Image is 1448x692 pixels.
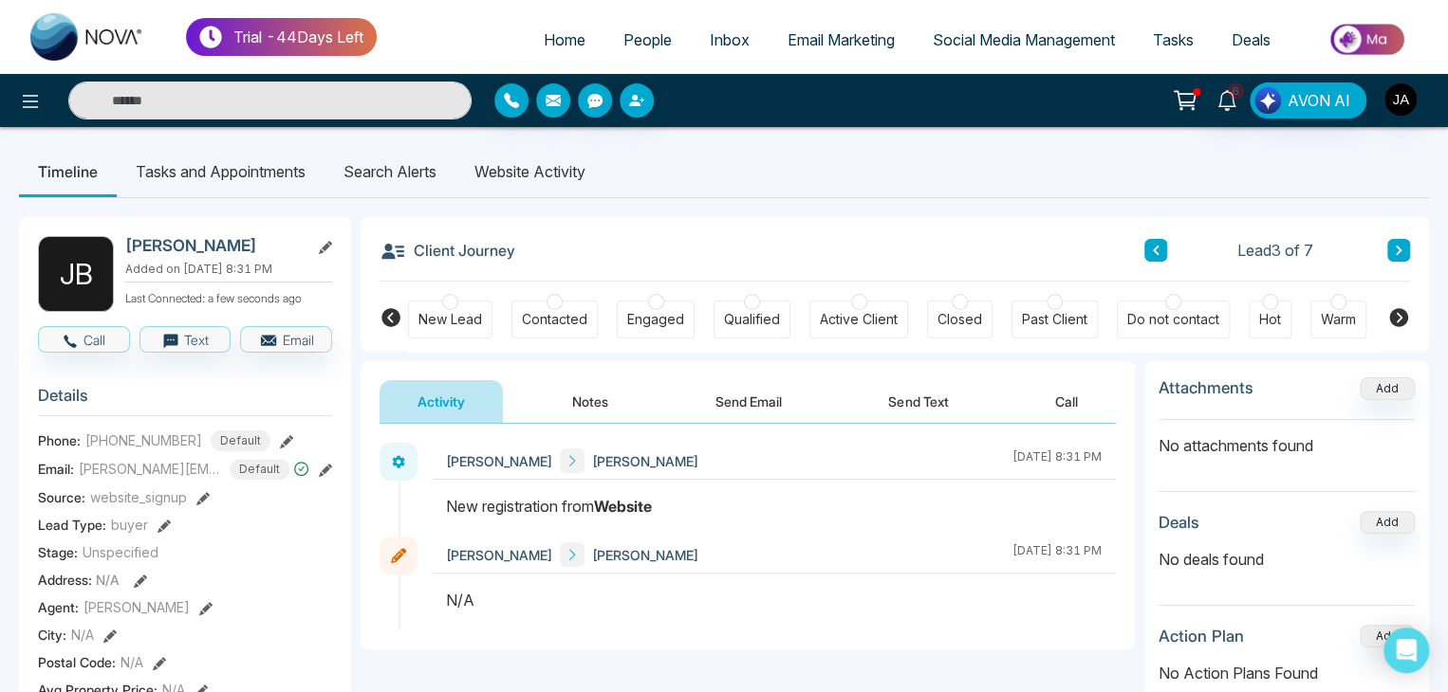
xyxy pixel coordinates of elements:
div: [DATE] 8:31 PM [1012,542,1102,567]
div: Active Client [820,310,898,329]
h2: [PERSON_NAME] [125,236,302,255]
span: [PERSON_NAME] [592,545,698,565]
li: Timeline [19,146,117,197]
h3: Details [38,386,332,415]
span: Lead 3 of 7 [1237,239,1313,262]
div: Open Intercom Messenger [1383,628,1429,673]
button: Add [1360,377,1415,400]
img: Lead Flow [1254,87,1281,114]
div: Closed [937,310,982,329]
li: Tasks and Appointments [117,146,325,197]
a: Social Media Management [914,22,1134,58]
div: Do not contact [1127,310,1219,329]
img: User Avatar [1384,83,1417,116]
button: Send Text [850,380,986,423]
span: People [623,30,672,49]
button: Send Email [678,380,820,423]
div: Warm [1321,310,1356,329]
a: Home [525,22,604,58]
span: Agent: [38,597,79,617]
a: Email Marketing [769,22,914,58]
button: Email [240,326,332,353]
span: City : [38,625,66,645]
span: [PERSON_NAME] [446,545,552,565]
span: buyer [111,515,148,535]
h3: Action Plan [1159,627,1244,646]
span: Add [1360,379,1415,395]
span: Default [211,430,270,451]
button: Text [139,326,232,353]
p: Added on [DATE] 8:31 PM [125,261,332,278]
span: [PERSON_NAME] [84,597,190,617]
button: Call [38,326,130,353]
span: Source: [38,487,85,507]
a: 6 [1204,82,1250,116]
button: Add [1360,625,1415,647]
h3: Attachments [1159,378,1253,397]
div: New Lead [418,310,482,329]
span: [PERSON_NAME] [446,451,552,471]
span: Deals [1232,30,1271,49]
span: N/A [71,625,94,645]
li: Search Alerts [325,146,455,197]
span: [PHONE_NUMBER] [85,430,202,450]
button: Notes [534,380,646,423]
span: [PERSON_NAME] [592,451,698,471]
p: Last Connected: a few seconds ago [125,286,332,307]
span: N/A [96,572,120,588]
p: Trial - 44 Days Left [233,26,363,48]
span: Phone: [38,430,81,450]
h3: Deals [1159,513,1199,532]
span: Address: [38,570,120,590]
a: Tasks [1134,22,1213,58]
button: Add [1360,511,1415,534]
span: website_signup [90,487,187,507]
span: Default [230,459,289,480]
span: [PERSON_NAME][EMAIL_ADDRESS][DOMAIN_NAME] [79,459,221,479]
div: Hot [1259,310,1281,329]
span: 6 [1227,82,1244,100]
button: Activity [380,380,503,423]
span: Email: [38,459,74,479]
div: Past Client [1022,310,1087,329]
div: [DATE] 8:31 PM [1012,448,1102,473]
p: No Action Plans Found [1159,662,1415,684]
span: Unspecified [83,542,158,562]
h3: Client Journey [380,236,515,264]
button: Call [1017,380,1116,423]
img: Market-place.gif [1299,18,1437,61]
a: Deals [1213,22,1290,58]
div: Qualified [724,310,780,329]
span: AVON AI [1288,89,1350,112]
a: People [604,22,691,58]
div: Engaged [627,310,684,329]
div: J B [38,236,114,312]
span: Home [544,30,585,49]
li: Website Activity [455,146,604,197]
span: Tasks [1153,30,1194,49]
span: Inbox [710,30,750,49]
span: N/A [121,652,143,672]
span: Stage: [38,542,78,562]
div: Contacted [522,310,587,329]
a: Inbox [691,22,769,58]
span: Postal Code : [38,652,116,672]
button: AVON AI [1250,82,1366,118]
p: No deals found [1159,548,1415,571]
img: Nova CRM Logo [30,13,144,61]
span: Social Media Management [933,30,1115,49]
span: Lead Type: [38,515,106,535]
p: No attachments found [1159,420,1415,457]
span: Email Marketing [788,30,895,49]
